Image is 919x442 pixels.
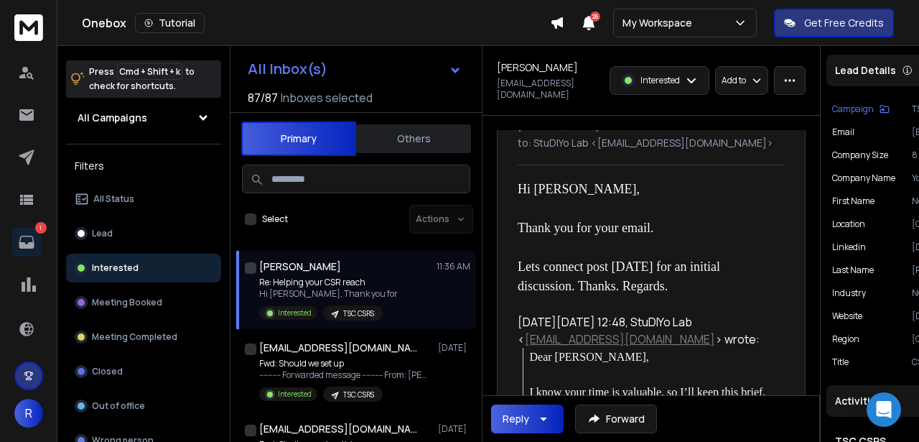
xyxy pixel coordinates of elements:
h1: [PERSON_NAME] [497,60,578,75]
p: Campaign [832,103,874,115]
button: Closed [66,357,221,386]
button: Get Free Credits [774,9,894,37]
p: Hi [PERSON_NAME], Thank you for [259,288,398,300]
a: 1 [12,228,41,257]
p: All Status [93,193,134,205]
p: Company Size [832,149,888,161]
span: 26 [590,11,600,22]
button: Reply [491,405,564,433]
p: industry [832,287,866,299]
h1: [EMAIL_ADDRESS][DOMAIN_NAME] +3 [259,341,417,355]
button: Lead [66,219,221,248]
h1: All Inbox(s) [248,62,327,76]
p: My Workspace [622,16,698,30]
p: location [832,218,865,230]
a: [EMAIL_ADDRESS][DOMAIN_NAME] [525,331,715,347]
p: Interested [640,75,680,86]
h3: Inboxes selected [281,89,373,106]
p: First Name [832,195,874,207]
button: All Status [66,185,221,213]
p: Fwd: Should we set up [259,358,431,369]
p: Add to [722,75,746,86]
button: Others [356,123,471,155]
p: Interested [92,262,139,274]
p: Out of office [92,400,145,412]
span: Cmd + Shift + k [117,63,182,80]
div: Reply [503,412,529,426]
button: Interested [66,254,221,282]
div: Open Intercom Messenger [867,392,901,427]
div: Hi [PERSON_NAME], [518,180,773,199]
h1: [PERSON_NAME] [259,259,341,274]
p: TSC CSRS [343,308,374,319]
p: Last Name [832,264,874,276]
p: Press to check for shortcuts. [89,65,195,93]
div: Lets connect post [DATE] for an initial discussion. Thanks. Regards. [518,257,773,296]
p: Lead Details [835,63,896,78]
p: 1 [35,222,47,234]
p: Interested [278,308,312,318]
button: R [14,399,43,428]
p: title [832,356,849,368]
button: Out of office [66,392,221,420]
p: ---------- Forwarded message --------- From: [PERSON_NAME] [259,369,431,381]
p: Lead [92,228,113,239]
h1: [EMAIL_ADDRESS][DOMAIN_NAME] +3 [259,422,417,436]
p: Re: Helping your CSR reach [259,277,398,288]
button: Campaign [832,103,890,115]
span: 87 / 87 [248,89,278,106]
p: Email [832,126,854,138]
p: linkedin [832,241,866,253]
p: [EMAIL_ADDRESS][DOMAIN_NAME] [497,78,601,101]
p: [DATE] [438,342,470,354]
p: Interested [278,389,312,400]
p: Region [832,333,859,345]
p: [DATE] [438,423,470,435]
p: Meeting Completed [92,331,177,343]
p: website [832,310,862,322]
p: 11:36 AM [437,261,470,272]
label: Select [262,213,288,225]
div: Thank you for your email. [518,218,773,238]
button: All Inbox(s) [236,55,473,83]
button: Tutorial [135,13,205,33]
button: All Campaigns [66,103,221,132]
h1: All Campaigns [78,111,147,125]
button: Meeting Completed [66,323,221,351]
button: Primary [241,121,356,156]
div: [DATE][DATE] 12:48, StuDIYo Lab < > wrote: [518,313,773,348]
p: Closed [92,366,123,377]
span: Dear [PERSON_NAME], [530,351,649,363]
h3: Filters [66,156,221,176]
div: Onebox [82,13,550,33]
p: TSC CSRS [343,390,374,400]
button: Forward [575,405,657,433]
button: Meeting Booked [66,288,221,317]
span: I know your time is valuable, so I’ll keep this brief. [530,386,766,398]
p: Get Free Credits [804,16,884,30]
p: Company Name [832,172,895,184]
p: to: StuDIYo Lab <[EMAIL_ADDRESS][DOMAIN_NAME]> [518,136,785,150]
p: Meeting Booked [92,297,162,308]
